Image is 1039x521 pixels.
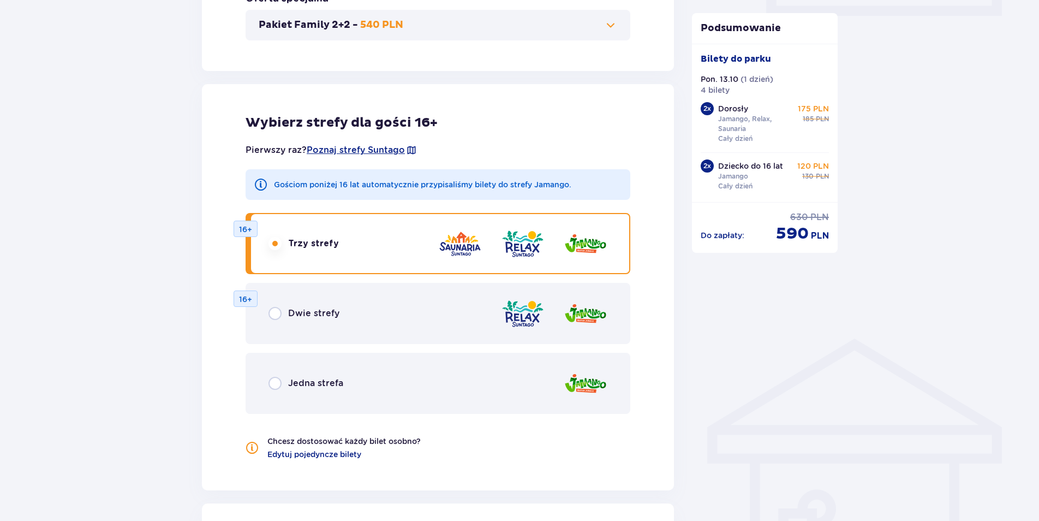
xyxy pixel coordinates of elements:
[718,171,748,181] p: Jamango
[701,159,714,173] div: 2 x
[816,114,829,124] span: PLN
[274,179,571,190] p: Gościom poniżej 16 lat automatycznie przypisaliśmy bilety do strefy Jamango.
[798,103,829,114] p: 175 PLN
[259,19,617,32] button: Pakiet Family 2+2 -540 PLN
[564,228,607,259] img: Jamango
[701,230,744,241] p: Do zapłaty :
[718,181,753,191] p: Cały dzień
[701,74,738,85] p: Pon. 13.10
[438,228,482,259] img: Saunaria
[239,294,252,305] p: 16+
[741,74,773,85] p: ( 1 dzień )
[246,115,630,131] h2: Wybierz strefy dla gości 16+
[360,19,403,32] p: 540 PLN
[803,114,814,124] span: 185
[288,377,343,389] span: Jedna strefa
[802,171,814,181] span: 130
[718,134,753,144] p: Cały dzień
[811,230,829,242] span: PLN
[692,22,838,35] p: Podsumowanie
[701,102,714,115] div: 2 x
[718,114,793,134] p: Jamango, Relax, Saunaria
[288,238,339,250] span: Trzy strefy
[701,53,771,65] p: Bilety do parku
[267,449,361,460] a: Edytuj pojedyncze bilety
[790,211,808,223] span: 630
[288,307,339,319] span: Dwie strefy
[259,19,358,32] p: Pakiet Family 2+2 -
[564,368,607,399] img: Jamango
[564,298,607,329] img: Jamango
[816,171,829,181] span: PLN
[501,298,545,329] img: Relax
[501,228,545,259] img: Relax
[307,144,405,156] a: Poznaj strefy Suntago
[810,211,829,223] span: PLN
[246,144,417,156] p: Pierwszy raz?
[797,161,829,171] p: 120 PLN
[776,223,809,244] span: 590
[239,224,252,235] p: 16+
[267,436,421,447] p: Chcesz dostosować każdy bilet osobno?
[701,85,730,96] p: 4 bilety
[718,103,748,114] p: Dorosły
[718,161,783,171] p: Dziecko do 16 lat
